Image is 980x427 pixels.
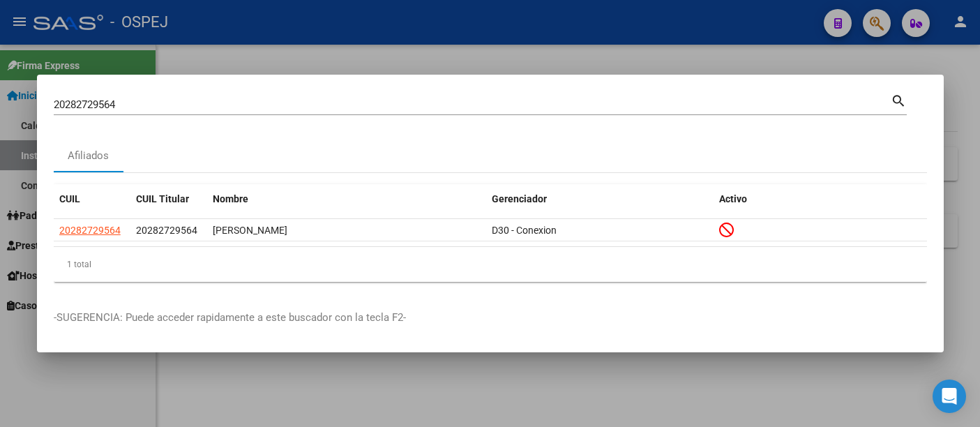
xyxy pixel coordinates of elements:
[486,184,714,214] datatable-header-cell: Gerenciador
[492,193,547,204] span: Gerenciador
[136,225,197,236] span: 20282729564
[492,225,557,236] span: D30 - Conexion
[54,310,927,326] p: -SUGERENCIA: Puede acceder rapidamente a este buscador con la tecla F2-
[136,193,189,204] span: CUIL Titular
[719,193,747,204] span: Activo
[54,247,927,282] div: 1 total
[54,184,130,214] datatable-header-cell: CUIL
[714,184,927,214] datatable-header-cell: Activo
[933,380,966,413] div: Open Intercom Messenger
[59,193,80,204] span: CUIL
[130,184,207,214] datatable-header-cell: CUIL Titular
[68,148,109,164] div: Afiliados
[213,223,481,239] div: [PERSON_NAME]
[891,91,907,108] mat-icon: search
[213,193,248,204] span: Nombre
[207,184,486,214] datatable-header-cell: Nombre
[59,225,121,236] span: 20282729564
